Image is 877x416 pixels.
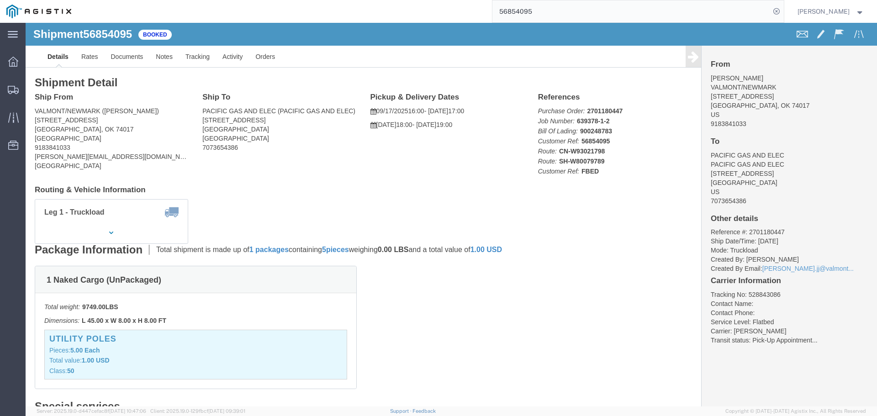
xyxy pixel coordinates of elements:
a: Support [390,408,413,414]
span: [DATE] 10:47:06 [109,408,146,414]
a: Feedback [412,408,436,414]
span: Client: 2025.19.0-129fbcf [150,408,245,414]
span: [DATE] 09:39:01 [208,408,245,414]
span: Dan Whitemore [798,6,850,16]
img: logo [6,5,71,18]
span: Server: 2025.19.0-d447cefac8f [37,408,146,414]
button: [PERSON_NAME] [797,6,865,17]
iframe: FS Legacy Container [26,23,877,406]
input: Search for shipment number, reference number [492,0,770,22]
span: Copyright © [DATE]-[DATE] Agistix Inc., All Rights Reserved [725,407,866,415]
